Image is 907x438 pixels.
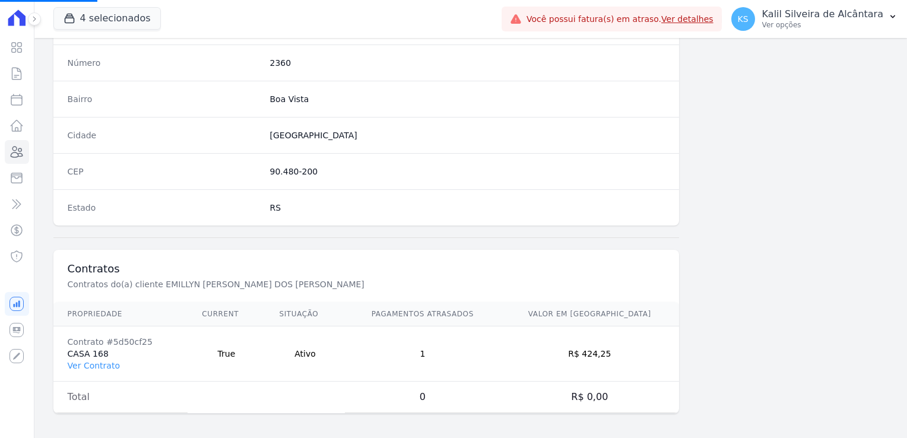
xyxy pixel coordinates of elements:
[68,262,665,276] h3: Contratos
[270,202,665,214] dd: RS
[270,57,665,69] dd: 2360
[500,326,679,382] td: R$ 424,25
[53,7,161,30] button: 4 selecionados
[53,382,188,413] td: Total
[68,336,174,348] div: Contrato #5d50cf25
[68,202,261,214] dt: Estado
[53,326,188,382] td: CASA 168
[188,302,265,326] th: Current
[345,382,500,413] td: 0
[265,326,345,382] td: Ativo
[345,302,500,326] th: Pagamentos Atrasados
[68,166,261,177] dt: CEP
[68,93,261,105] dt: Bairro
[762,20,883,30] p: Ver opções
[345,326,500,382] td: 1
[68,361,120,370] a: Ver Contrato
[68,57,261,69] dt: Número
[661,14,713,24] a: Ver detalhes
[188,326,265,382] td: True
[270,129,665,141] dd: [GEOGRAPHIC_DATA]
[270,93,665,105] dd: Boa Vista
[527,13,713,26] span: Você possui fatura(s) em atraso.
[270,166,665,177] dd: 90.480-200
[738,15,749,23] span: KS
[762,8,883,20] p: Kalil Silveira de Alcântara
[500,382,679,413] td: R$ 0,00
[68,278,467,290] p: Contratos do(a) cliente EMILLYN [PERSON_NAME] DOS [PERSON_NAME]
[500,302,679,326] th: Valor em [GEOGRAPHIC_DATA]
[722,2,907,36] button: KS Kalil Silveira de Alcântara Ver opções
[53,302,188,326] th: Propriedade
[265,302,345,326] th: Situação
[68,129,261,141] dt: Cidade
